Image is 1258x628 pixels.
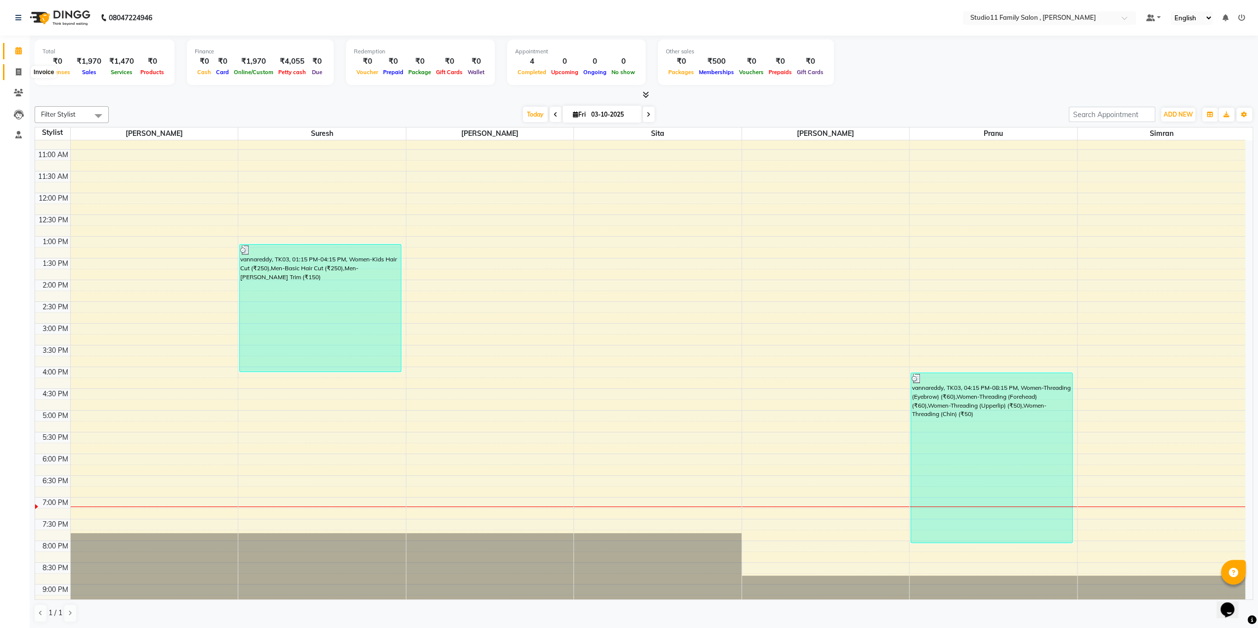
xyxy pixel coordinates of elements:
div: ₹0 [138,56,167,67]
img: logo [25,4,93,32]
span: Package [406,69,434,76]
div: 11:30 AM [36,171,70,182]
div: ₹0 [354,56,381,67]
div: ₹0 [214,56,231,67]
div: 4:30 PM [41,389,70,399]
div: Finance [195,47,326,56]
span: [PERSON_NAME] [71,127,238,140]
span: Ongoing [581,69,609,76]
div: ₹0 [766,56,794,67]
input: 2025-10-03 [588,107,638,122]
span: Cash [195,69,214,76]
span: Sita [574,127,741,140]
div: vannareddy, TK03, 04:15 PM-08:15 PM, Women-Threading (Eyebrow) (₹60),Women-Threading (Forehead) (... [911,373,1072,543]
span: Prepaid [381,69,406,76]
div: ₹0 [406,56,434,67]
div: 12:30 PM [37,215,70,225]
div: ₹0 [737,56,766,67]
div: Total [43,47,167,56]
div: ₹500 [696,56,737,67]
div: 4:00 PM [41,367,70,377]
div: ₹0 [794,56,826,67]
b: 08047224946 [109,4,152,32]
div: ₹0 [666,56,696,67]
div: ₹4,055 [276,56,308,67]
div: 1:00 PM [41,237,70,247]
div: 3:30 PM [41,345,70,356]
div: 12:00 PM [37,193,70,204]
div: 7:00 PM [41,498,70,508]
div: 5:30 PM [41,432,70,443]
div: ₹0 [195,56,214,67]
div: ₹1,470 [105,56,138,67]
div: 0 [581,56,609,67]
span: Petty cash [276,69,308,76]
div: 5:00 PM [41,411,70,421]
div: Stylist [35,127,70,138]
div: 6:00 PM [41,454,70,464]
span: Completed [515,69,549,76]
div: 2:30 PM [41,302,70,312]
span: No show [609,69,638,76]
span: Gift Cards [794,69,826,76]
span: [PERSON_NAME] [406,127,574,140]
div: 1:30 PM [41,258,70,269]
div: ₹0 [465,56,487,67]
div: ₹1,970 [231,56,276,67]
span: Pranu [910,127,1077,140]
div: 8:00 PM [41,541,70,551]
span: Card [214,69,231,76]
span: Filter Stylist [41,110,76,118]
span: Memberships [696,69,737,76]
div: 0 [549,56,581,67]
div: ₹0 [381,56,406,67]
div: Redemption [354,47,487,56]
span: Online/Custom [231,69,276,76]
span: 1 / 1 [48,608,62,618]
span: Services [108,69,135,76]
span: Today [523,107,548,122]
div: ₹0 [308,56,326,67]
span: Products [138,69,167,76]
iframe: chat widget [1216,588,1248,618]
span: Wallet [465,69,487,76]
div: 3:00 PM [41,324,70,334]
span: Gift Cards [434,69,465,76]
span: ADD NEW [1164,111,1193,118]
span: Vouchers [737,69,766,76]
span: Due [309,69,325,76]
div: 2:00 PM [41,280,70,291]
div: 4 [515,56,549,67]
span: Prepaids [766,69,794,76]
span: Voucher [354,69,381,76]
span: Suresh [238,127,406,140]
div: ₹0 [43,56,73,67]
div: 6:30 PM [41,476,70,486]
div: Other sales [666,47,826,56]
div: 9:00 PM [41,585,70,595]
span: Upcoming [549,69,581,76]
div: 11:00 AM [36,150,70,160]
div: Invoice [31,66,56,78]
span: Fri [570,111,588,118]
input: Search Appointment [1069,107,1155,122]
span: Simran [1078,127,1245,140]
span: Sales [80,69,99,76]
div: 0 [609,56,638,67]
div: Appointment [515,47,638,56]
div: ₹0 [434,56,465,67]
div: 8:30 PM [41,563,70,573]
span: Packages [666,69,696,76]
button: ADD NEW [1161,108,1195,122]
div: vannareddy, TK03, 01:15 PM-04:15 PM, Women-Kids Hair Cut (₹250),Men-Basic Hair Cut (₹250),Men-[PE... [240,245,401,372]
span: [PERSON_NAME] [742,127,910,140]
div: 7:30 PM [41,519,70,530]
div: ₹1,970 [73,56,105,67]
